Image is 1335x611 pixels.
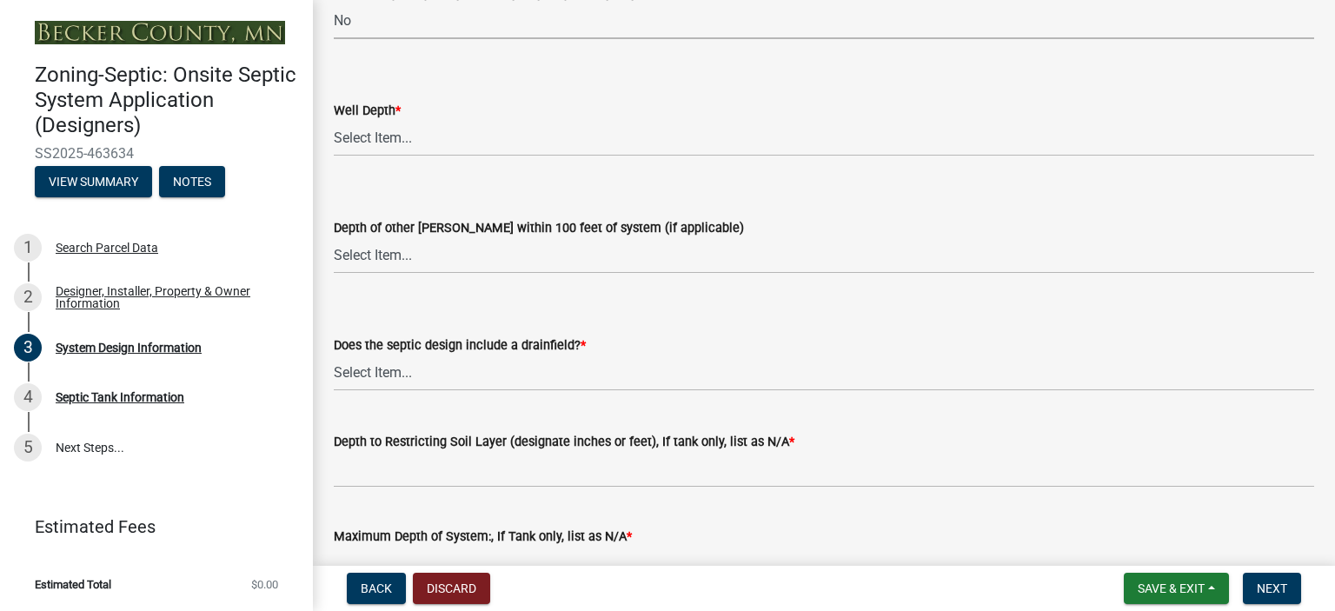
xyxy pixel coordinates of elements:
span: Save & Exit [1138,581,1205,595]
div: 3 [14,334,42,362]
wm-modal-confirm: Summary [35,176,152,189]
button: Notes [159,166,225,197]
button: Save & Exit [1124,573,1229,604]
button: Next [1243,573,1301,604]
div: System Design Information [56,342,202,354]
div: 1 [14,234,42,262]
wm-modal-confirm: Notes [159,176,225,189]
label: Well Depth [334,105,401,117]
div: Septic Tank Information [56,391,184,403]
div: Designer, Installer, Property & Owner Information [56,285,285,309]
span: SS2025-463634 [35,145,278,162]
label: Maximum Depth of System:, If Tank only, list as N/A [334,531,632,543]
div: 5 [14,434,42,462]
button: Discard [413,573,490,604]
a: Estimated Fees [14,509,285,544]
span: Estimated Total [35,579,111,590]
img: Becker County, Minnesota [35,21,285,44]
span: $0.00 [251,579,278,590]
button: View Summary [35,166,152,197]
div: 2 [14,283,42,311]
div: Search Parcel Data [56,242,158,254]
label: Depth of other [PERSON_NAME] within 100 feet of system (if applicable) [334,222,744,235]
label: Does the septic design include a drainfield? [334,340,586,352]
div: 4 [14,383,42,411]
span: Next [1257,581,1287,595]
button: Back [347,573,406,604]
span: Back [361,581,392,595]
label: Depth to Restricting Soil Layer (designate inches or feet), If tank only, list as N/A [334,436,794,448]
h4: Zoning-Septic: Onsite Septic System Application (Designers) [35,63,299,137]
